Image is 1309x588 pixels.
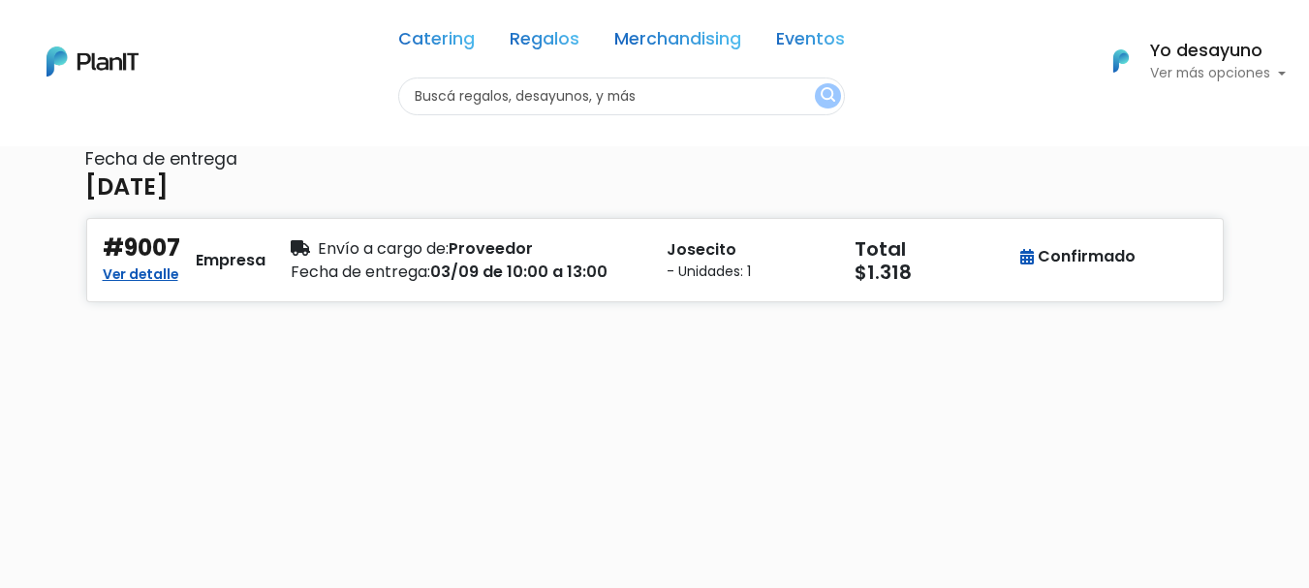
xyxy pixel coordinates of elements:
a: Ver detalle [103,261,178,284]
a: Eventos [776,31,845,54]
span: Envío a cargo de: [318,237,449,260]
h4: [DATE] [85,173,169,201]
a: Catering [398,31,475,54]
h6: Yo desayuno [1150,43,1286,60]
p: Josecito [667,238,831,262]
div: Proveedor [291,237,643,261]
h5: $1.318 [855,261,1019,284]
div: Confirmado [1020,245,1136,268]
img: search_button-432b6d5273f82d61273b3651a40e1bd1b912527efae98b1b7a1b2c0702e16a8d.svg [821,87,835,106]
p: Ver más opciones [1150,67,1286,80]
input: Buscá regalos, desayunos, y más [398,77,845,115]
div: 03/09 de 10:00 a 13:00 [291,261,643,284]
a: Merchandising [614,31,741,54]
img: PlanIt Logo [1100,40,1142,82]
div: Empresa [196,249,265,272]
button: #9007 Ver detalle Empresa Envío a cargo de:Proveedor Fecha de entrega:03/09 de 10:00 a 13:00 Jose... [85,217,1225,303]
h4: #9007 [103,234,180,263]
h5: Total [855,237,1015,261]
button: PlanIt Logo Yo desayuno Ver más opciones [1088,36,1286,86]
img: PlanIt Logo [47,46,139,77]
small: - Unidades: 1 [667,262,831,282]
span: Fecha de entrega: [291,261,430,283]
h6: Fecha de entrega [85,149,1225,170]
a: Regalos [510,31,579,54]
div: ¿Necesitás ayuda? [100,18,279,56]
